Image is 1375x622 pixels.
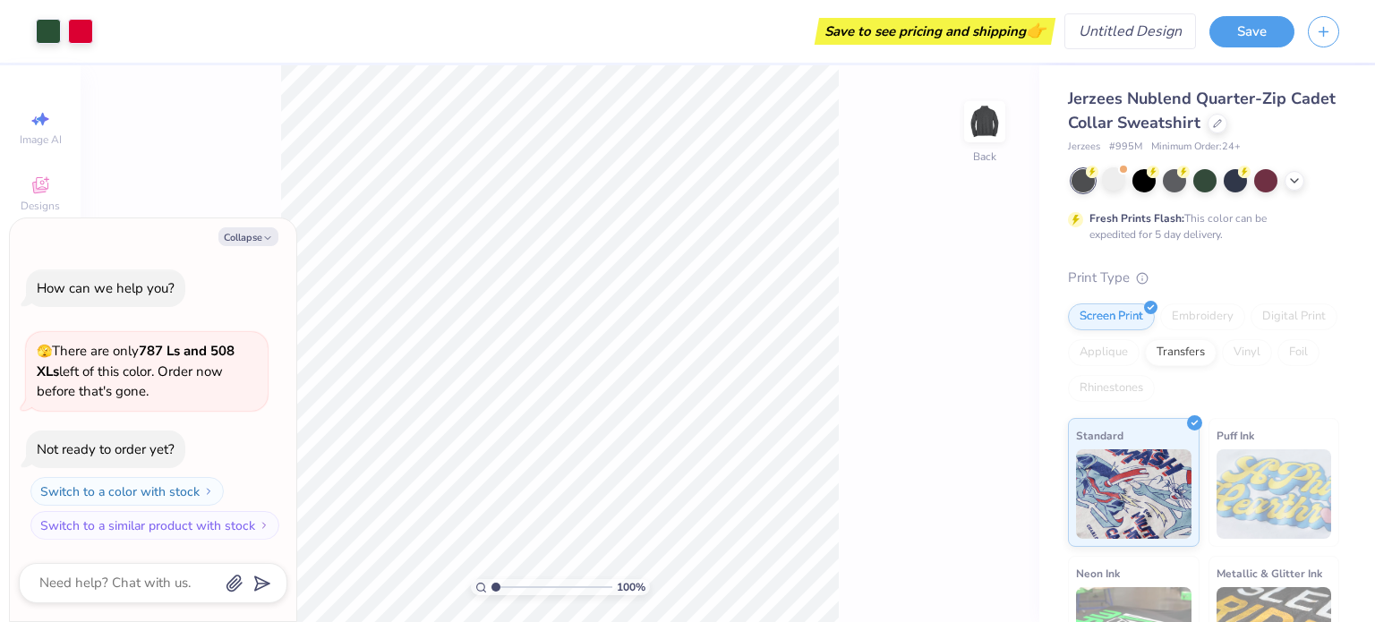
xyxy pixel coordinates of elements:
div: Not ready to order yet? [37,440,175,458]
span: Metallic & Glitter Ink [1217,564,1322,583]
span: Neon Ink [1076,564,1120,583]
img: Switch to a similar product with stock [259,520,269,531]
div: Back [973,149,996,165]
div: Embroidery [1160,303,1245,330]
div: Screen Print [1068,303,1155,330]
span: Puff Ink [1217,426,1254,445]
img: Puff Ink [1217,449,1332,539]
span: 100 % [617,579,645,595]
div: How can we help you? [37,279,175,297]
span: 🫣 [37,343,52,360]
div: Save to see pricing and shipping [819,18,1051,45]
div: Applique [1068,339,1140,366]
button: Save [1209,16,1294,47]
div: Transfers [1145,339,1217,366]
span: # 995M [1109,140,1142,155]
div: This color can be expedited for 5 day delivery. [1089,210,1310,243]
div: Vinyl [1222,339,1272,366]
span: Image AI [20,132,62,147]
strong: Fresh Prints Flash: [1089,211,1184,226]
span: Jerzees Nublend Quarter-Zip Cadet Collar Sweatshirt [1068,88,1336,133]
span: Jerzees [1068,140,1100,155]
button: Switch to a color with stock [30,477,224,506]
div: Foil [1277,339,1319,366]
input: Untitled Design [1064,13,1196,49]
span: Standard [1076,426,1123,445]
span: 👉 [1026,20,1046,41]
img: Standard [1076,449,1191,539]
img: Back [967,104,1003,140]
div: Rhinestones [1068,375,1155,402]
span: Designs [21,199,60,213]
button: Collapse [218,227,278,246]
div: Digital Print [1251,303,1337,330]
strong: 787 Ls and 508 XLs [37,342,235,380]
img: Switch to a color with stock [203,486,214,497]
span: Minimum Order: 24 + [1151,140,1241,155]
button: Switch to a similar product with stock [30,511,279,540]
div: Print Type [1068,268,1339,288]
span: There are only left of this color. Order now before that's gone. [37,342,235,400]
